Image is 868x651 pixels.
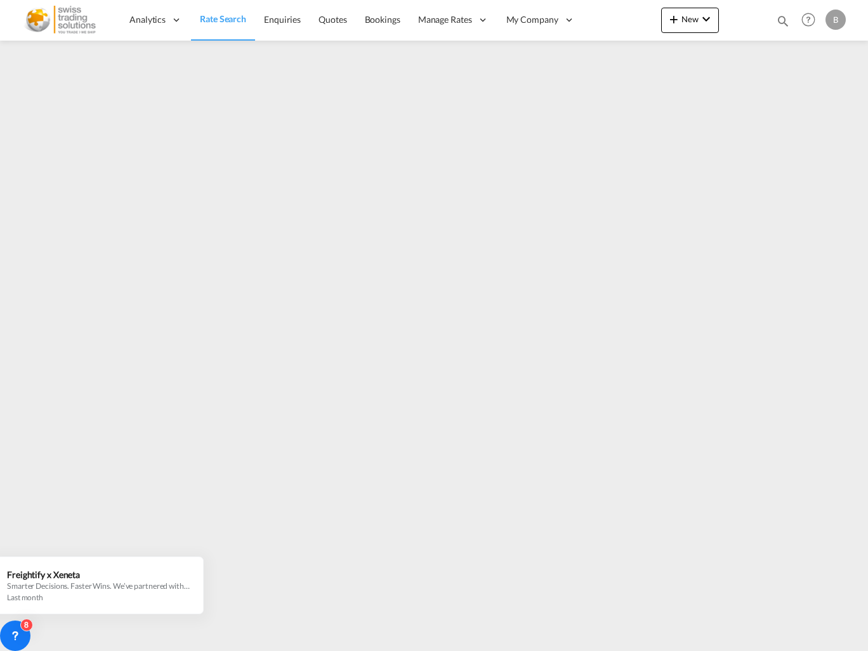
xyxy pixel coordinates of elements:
[418,13,472,26] span: Manage Rates
[825,10,846,30] div: B
[365,14,400,25] span: Bookings
[699,11,714,27] md-icon: icon-chevron-down
[200,13,246,24] span: Rate Search
[129,13,166,26] span: Analytics
[19,6,105,34] img: f9751c60786011ecbe49d7ff99833a38.png
[666,14,714,24] span: New
[264,14,301,25] span: Enquiries
[776,14,790,28] md-icon: icon-magnify
[319,14,346,25] span: Quotes
[506,13,558,26] span: My Company
[776,14,790,33] div: icon-magnify
[661,8,719,33] button: icon-plus 400-fgNewicon-chevron-down
[666,11,681,27] md-icon: icon-plus 400-fg
[798,9,825,32] div: Help
[798,9,819,30] span: Help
